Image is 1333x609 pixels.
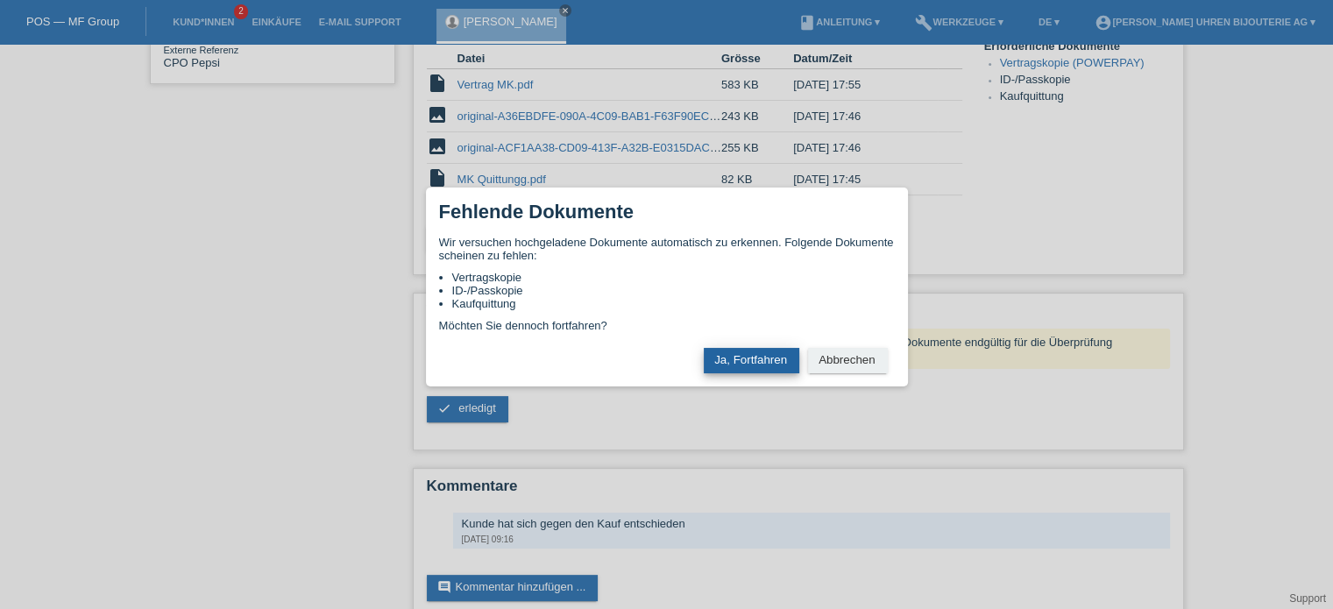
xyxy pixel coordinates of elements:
div: Wir versuchen hochgeladene Dokumente automatisch zu erkennen. Folgende Dokumente scheinen zu fehl... [439,236,895,332]
button: Ja, Fortfahren [704,348,799,373]
li: Vertragskopie [452,271,895,284]
li: ID-/Passkopie [452,284,895,297]
li: Kaufquittung [452,297,895,310]
h1: Fehlende Dokumente [439,201,634,223]
button: Abbrechen [808,348,887,373]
